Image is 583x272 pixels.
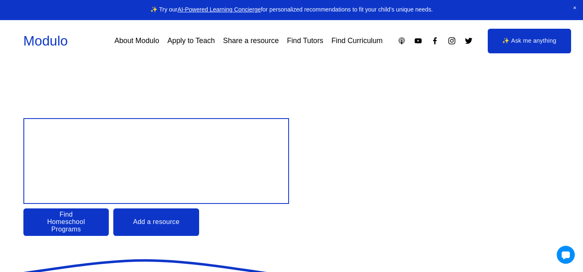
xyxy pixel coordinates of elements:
a: About Modulo [115,34,159,48]
a: Apply to Teach [168,34,215,48]
a: Add a resource [113,208,199,236]
a: ✨ Ask me anything [488,29,571,53]
a: Twitter [464,37,473,45]
a: Modulo [23,33,68,48]
a: Find Homeschool Programs [23,208,109,236]
a: AI-Powered Learning Concierge [177,6,261,13]
a: Find Curriculum [331,34,383,48]
a: Find Tutors [287,34,323,48]
a: Facebook [431,37,439,45]
a: Apple Podcasts [397,37,406,45]
span: Design your child’s Education [32,128,271,193]
a: YouTube [414,37,422,45]
a: Share a resource [223,34,279,48]
a: Instagram [448,37,456,45]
